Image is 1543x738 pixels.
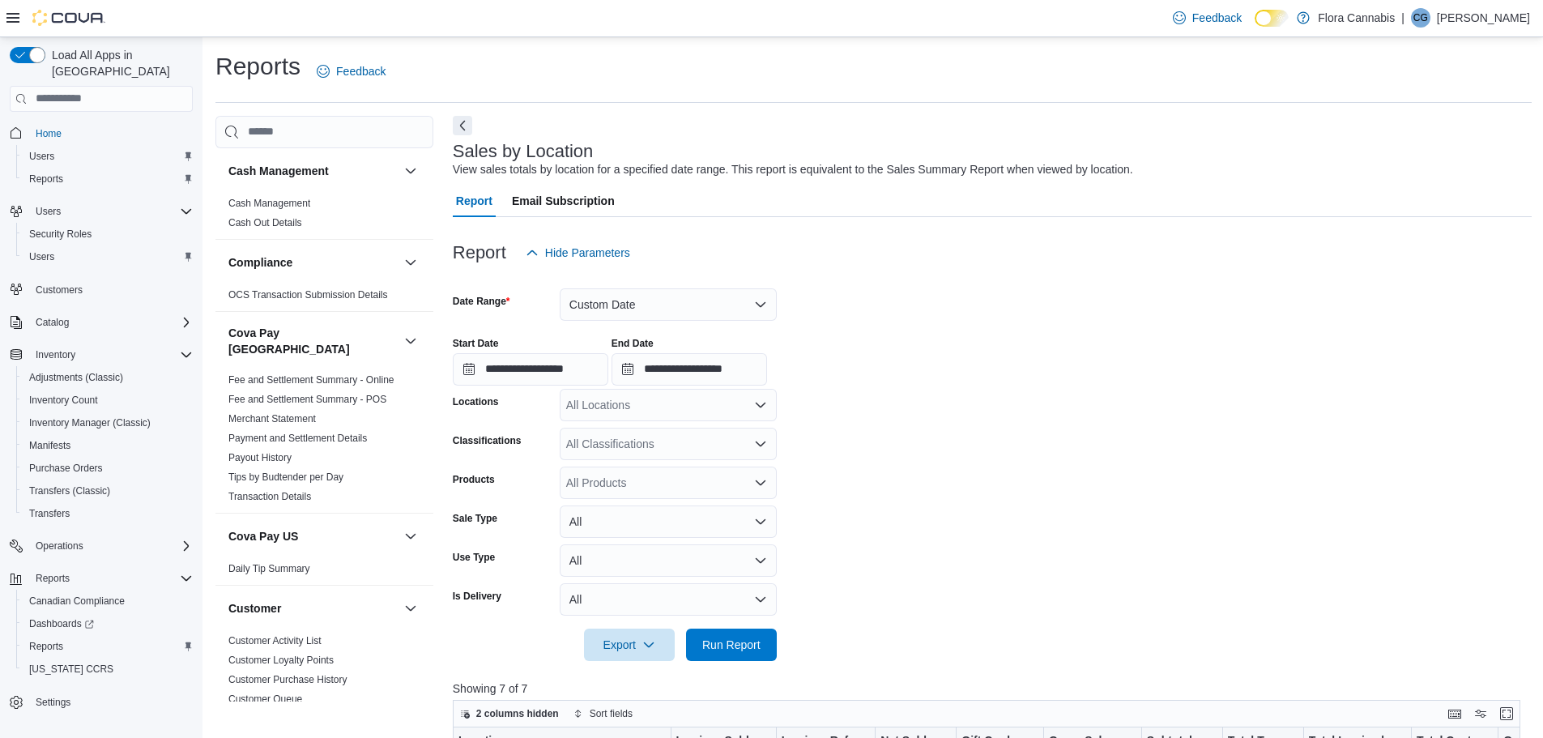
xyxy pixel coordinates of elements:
a: Feedback [1166,2,1248,34]
button: Users [16,145,199,168]
a: Inventory Manager (Classic) [23,413,157,433]
button: Manifests [16,434,199,457]
input: Press the down key to open a popover containing a calendar. [612,353,767,386]
button: Purchase Orders [16,457,199,480]
span: Inventory Count [29,394,98,407]
span: Report [456,185,492,217]
span: Transfers [29,507,70,520]
a: Canadian Compliance [23,591,131,611]
span: Reports [29,640,63,653]
span: Transfers (Classic) [23,481,193,501]
button: Cova Pay US [401,527,420,546]
span: Manifests [29,439,70,452]
span: Sort fields [590,707,633,720]
span: OCS Transaction Submission Details [228,288,388,301]
span: CG [1413,8,1428,28]
a: Dashboards [16,612,199,635]
span: Users [29,250,54,263]
a: Dashboards [23,614,100,633]
span: Cash Out Details [228,216,302,229]
button: Keyboard shortcuts [1445,704,1464,723]
a: [US_STATE] CCRS [23,659,120,679]
a: Adjustments (Classic) [23,368,130,387]
span: Customer Queue [228,693,302,706]
h3: Customer [228,600,281,616]
a: Inventory Count [23,390,104,410]
a: OCS Transaction Submission Details [228,289,388,301]
span: Adjustments (Classic) [29,371,123,384]
button: Customers [3,278,199,301]
span: Payout History [228,451,292,464]
span: Customer Purchase History [228,673,347,686]
span: Feedback [1192,10,1242,26]
div: Cash Management [215,194,433,239]
span: Users [29,202,193,221]
button: Custom Date [560,288,777,321]
a: Tips by Budtender per Day [228,471,343,483]
span: Manifests [23,436,193,455]
a: Cash Out Details [228,217,302,228]
span: Reports [23,169,193,189]
button: [US_STATE] CCRS [16,658,199,680]
button: Operations [3,535,199,557]
button: Users [16,245,199,268]
div: Compliance [215,285,433,311]
button: Users [3,200,199,223]
span: Security Roles [29,228,92,241]
div: View sales totals by location for a specified date range. This report is equivalent to the Sales ... [453,161,1133,178]
span: Reports [36,572,70,585]
label: End Date [612,337,654,350]
span: Inventory Count [23,390,193,410]
div: Chris Grout [1411,8,1430,28]
span: Cash Management [228,197,310,210]
span: Fee and Settlement Summary - POS [228,393,386,406]
a: Users [23,147,61,166]
span: Reports [29,173,63,186]
label: Locations [453,395,499,408]
a: Customer Activity List [228,635,322,646]
p: [PERSON_NAME] [1437,8,1530,28]
a: Reports [23,169,70,189]
button: Reports [16,168,199,190]
a: Transfers [23,504,76,523]
h3: Sales by Location [453,142,594,161]
p: Showing 7 of 7 [453,680,1532,697]
span: Customers [36,284,83,296]
button: Customer [228,600,398,616]
button: Security Roles [16,223,199,245]
button: Transfers (Classic) [16,480,199,502]
a: Transaction Details [228,491,311,502]
span: Customers [29,279,193,300]
span: Dark Mode [1255,27,1255,28]
button: Inventory Count [16,389,199,412]
button: Catalog [29,313,75,332]
button: Cova Pay US [228,528,398,544]
a: Customer Queue [228,693,302,705]
a: Transfers (Classic) [23,481,117,501]
span: Inventory Manager (Classic) [23,413,193,433]
button: Cova Pay [GEOGRAPHIC_DATA] [228,325,398,357]
button: Cova Pay [GEOGRAPHIC_DATA] [401,331,420,351]
a: Customer Purchase History [228,674,347,685]
a: Merchant Statement [228,413,316,424]
span: Export [594,629,665,661]
h3: Cash Management [228,163,329,179]
a: Users [23,247,61,267]
span: [US_STATE] CCRS [29,663,113,676]
a: Cash Management [228,198,310,209]
button: Operations [29,536,90,556]
button: Home [3,122,199,145]
button: Open list of options [754,437,767,450]
button: Catalog [3,311,199,334]
button: Run Report [686,629,777,661]
span: Users [23,247,193,267]
a: Daily Tip Summary [228,563,310,574]
span: Reports [29,569,193,588]
button: Reports [16,635,199,658]
span: Operations [29,536,193,556]
span: Dashboards [23,614,193,633]
span: Run Report [702,637,761,653]
span: 2 columns hidden [476,707,559,720]
span: Transaction Details [228,490,311,503]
